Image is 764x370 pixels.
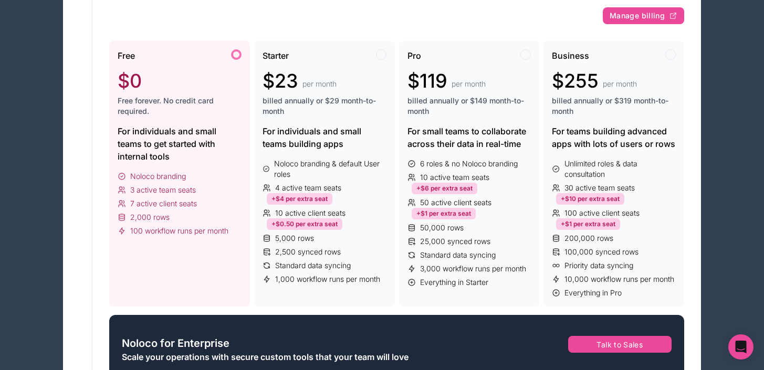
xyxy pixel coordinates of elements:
[420,263,526,274] span: 3,000 workflow runs per month
[130,185,196,195] span: 3 active team seats
[118,70,142,91] span: $0
[564,247,639,257] span: 100,000 synced rows
[603,7,684,24] button: Manage billing
[122,336,229,351] span: Noloco for Enterprise
[610,11,665,20] span: Manage billing
[122,351,491,363] div: Scale your operations with secure custom tools that your team will love
[412,208,476,219] div: +$1 per extra seat
[130,198,197,209] span: 7 active client seats
[263,49,289,62] span: Starter
[412,183,477,194] div: +$6 per extra seat
[275,274,380,284] span: 1,000 workflow runs per month
[263,96,386,117] span: billed annually or $29 month-to-month
[552,125,676,150] div: For teams building advanced apps with lots of users or rows
[568,336,672,353] button: Talk to Sales
[564,233,613,244] span: 200,000 rows
[564,260,633,271] span: Priority data syncing
[420,197,491,208] span: 50 active client seats
[564,183,635,193] span: 30 active team seats
[130,212,170,223] span: 2,000 rows
[407,125,531,150] div: For small teams to collaborate across their data in real-time
[130,171,186,182] span: Noloco branding
[564,274,674,284] span: 10,000 workflow runs per month
[263,125,386,150] div: For individuals and small teams building apps
[420,250,496,260] span: Standard data syncing
[267,218,342,230] div: +$0.50 per extra seat
[420,236,490,247] span: 25,000 synced rows
[274,158,386,179] span: Noloco branding & default User roles
[603,79,637,89] span: per month
[420,158,518,169] span: 6 roles & no Noloco branding
[263,70,298,91] span: $23
[552,49,589,62] span: Business
[130,226,228,236] span: 100 workflow runs per month
[556,218,620,230] div: +$1 per extra seat
[407,96,531,117] span: billed annually or $149 month-to-month
[275,247,341,257] span: 2,500 synced rows
[407,49,421,62] span: Pro
[118,49,135,62] span: Free
[118,96,242,117] span: Free forever. No credit card required.
[407,70,447,91] span: $119
[556,193,624,205] div: +$10 per extra seat
[275,233,314,244] span: 5,000 rows
[267,193,332,205] div: +$4 per extra seat
[420,172,489,183] span: 10 active team seats
[420,223,464,233] span: 50,000 rows
[118,125,242,163] div: For individuals and small teams to get started with internal tools
[564,208,640,218] span: 100 active client seats
[275,260,351,271] span: Standard data syncing
[452,79,486,89] span: per month
[420,277,488,288] span: Everything in Starter
[275,183,341,193] span: 4 active team seats
[564,158,676,179] span: Unlimited roles & data consultation
[552,70,599,91] span: $255
[552,96,676,117] span: billed annually or $319 month-to-month
[564,288,622,298] span: Everything in Pro
[275,208,346,218] span: 10 active client seats
[302,79,337,89] span: per month
[728,334,753,360] div: Open Intercom Messenger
